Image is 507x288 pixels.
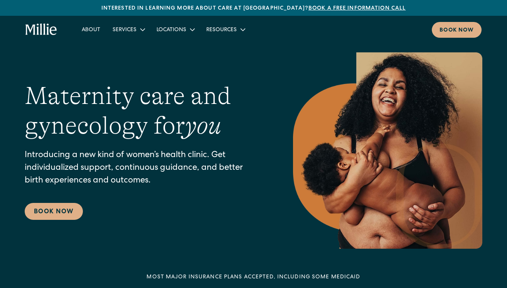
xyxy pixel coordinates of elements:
[206,26,237,34] div: Resources
[25,23,57,36] a: home
[308,6,406,11] a: Book a free information call
[157,26,186,34] div: Locations
[185,112,221,139] em: you
[106,23,150,36] div: Services
[150,23,200,36] div: Locations
[147,273,360,281] div: MOST MAJOR INSURANCE PLANS ACCEPTED, INCLUDING some MEDICAID
[76,23,106,36] a: About
[440,27,474,35] div: Book now
[25,203,83,220] a: Book Now
[432,22,482,38] a: Book now
[200,23,251,36] div: Resources
[25,149,262,188] p: Introducing a new kind of women’s health clinic. Get individualized support, continuous guidance,...
[25,81,262,141] h1: Maternity care and gynecology for
[293,52,482,249] img: Smiling mother with her baby in arms, celebrating body positivity and the nurturing bond of postp...
[113,26,136,34] div: Services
